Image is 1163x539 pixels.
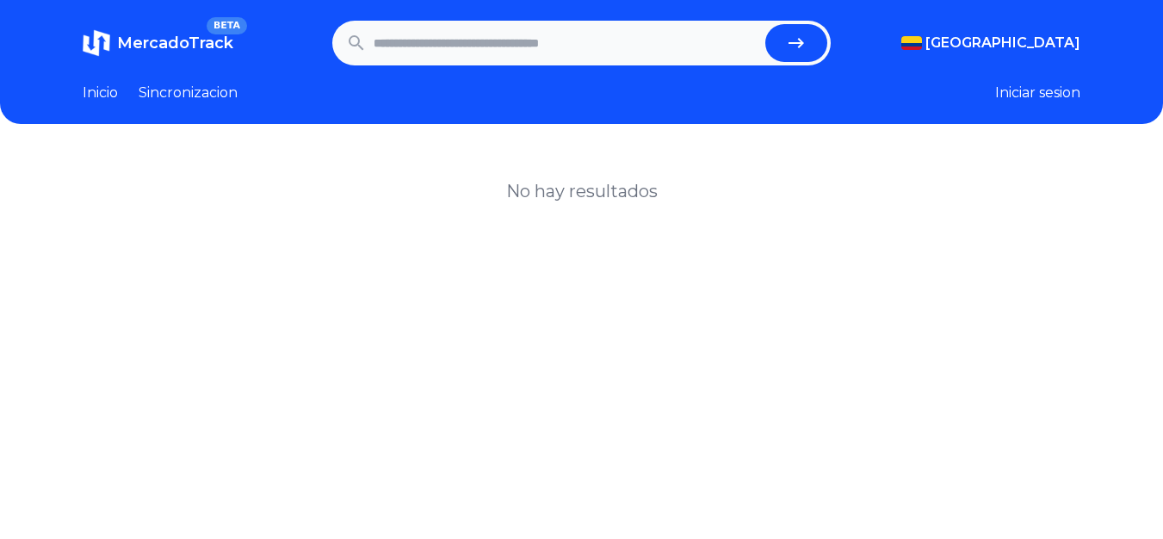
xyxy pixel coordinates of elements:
a: MercadoTrackBETA [83,29,233,57]
span: [GEOGRAPHIC_DATA] [925,33,1080,53]
span: MercadoTrack [117,34,233,53]
a: Inicio [83,83,118,103]
button: [GEOGRAPHIC_DATA] [901,33,1080,53]
img: Colombia [901,36,922,50]
button: Iniciar sesion [995,83,1080,103]
span: BETA [207,17,247,34]
a: Sincronizacion [139,83,238,103]
img: MercadoTrack [83,29,110,57]
h1: No hay resultados [506,179,658,203]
